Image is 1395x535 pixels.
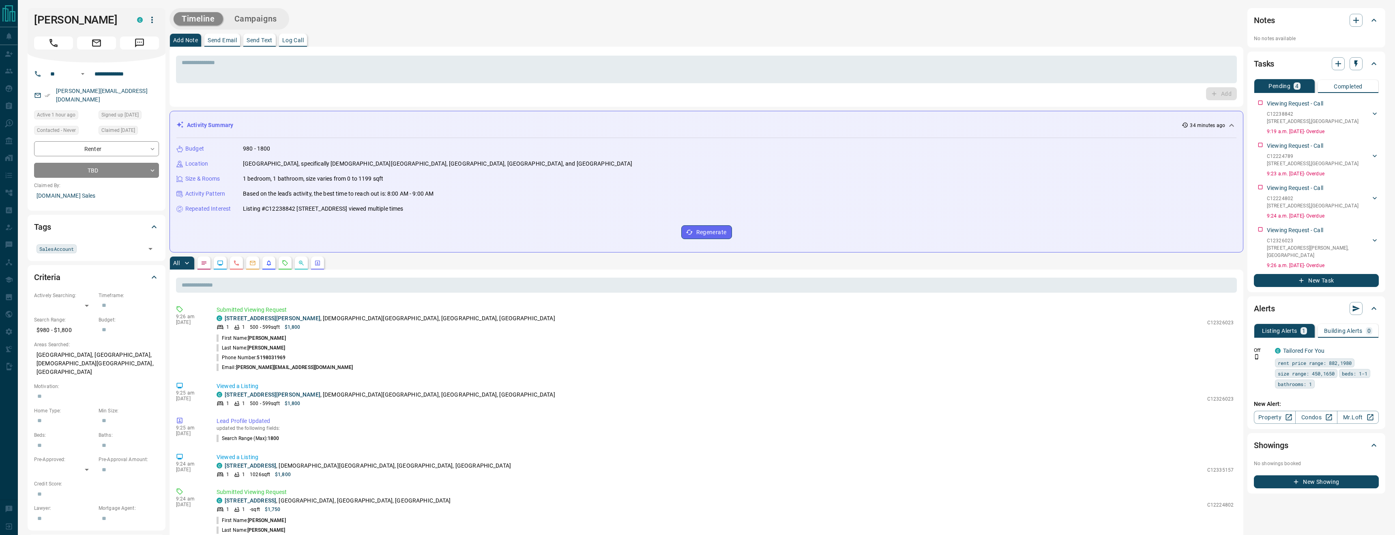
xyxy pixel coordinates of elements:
svg: Listing Alerts [266,260,272,266]
p: $980 - $1,800 [34,324,94,337]
a: [PERSON_NAME][EMAIL_ADDRESS][DOMAIN_NAME] [56,88,148,103]
p: Viewed a Listing [217,382,1234,390]
p: No showings booked [1254,460,1379,467]
p: C12238842 [1267,110,1359,118]
p: 9:26 am [176,314,204,319]
svg: Lead Browsing Activity [217,260,223,266]
p: Viewed a Listing [217,453,1234,462]
p: Claimed By: [34,182,159,189]
p: Based on the lead's activity, the best time to reach out is: 8:00 AM - 9:00 AM [243,190,434,198]
h2: Alerts [1254,302,1275,315]
p: 9:24 a.m. [DATE] - Overdue [1267,212,1379,220]
p: $1,800 [275,471,291,478]
p: Actively Searching: [34,292,94,299]
span: beds: 1-1 [1342,369,1367,378]
p: Timeframe: [99,292,159,299]
svg: Requests [282,260,288,266]
p: Viewing Request - Call [1267,184,1323,192]
div: condos.ca [137,17,143,23]
p: 1 [226,506,229,513]
svg: Notes [201,260,207,266]
p: First Name: [217,334,286,342]
p: Lead Profile Updated [217,417,1234,425]
div: Tasks [1254,54,1379,73]
button: Open [78,69,88,79]
p: [STREET_ADDRESS] , [GEOGRAPHIC_DATA] [1267,118,1359,125]
div: Notes [1254,11,1379,30]
p: Completed [1334,84,1363,89]
div: condos.ca [217,315,222,321]
p: [DATE] [176,502,204,507]
div: condos.ca [1275,348,1281,354]
p: Pre-Approved: [34,456,94,463]
p: Last Name: [217,344,285,352]
p: 1 [1302,328,1305,334]
p: , [GEOGRAPHIC_DATA], [GEOGRAPHIC_DATA], [GEOGRAPHIC_DATA] [225,496,451,505]
p: C12326023 [1207,319,1234,326]
p: 9:25 am [176,425,204,431]
span: Signed up [DATE] [101,111,139,119]
p: 9:26 a.m. [DATE] - Overdue [1267,262,1379,269]
p: Viewing Request - Call [1267,99,1323,108]
p: Home Type: [34,407,94,414]
p: 9:24 am [176,461,204,467]
p: Lawyer: [34,505,94,512]
div: C12326023[STREET_ADDRESS][PERSON_NAME],[GEOGRAPHIC_DATA] [1267,235,1379,261]
svg: Emails [249,260,256,266]
h1: [PERSON_NAME] [34,13,125,26]
div: Wed Aug 13 2025 [34,110,94,122]
p: 0 [1367,328,1371,334]
p: Off [1254,347,1270,354]
p: C12224802 [1207,501,1234,509]
span: [PERSON_NAME] [248,518,285,523]
p: Search Range (Max) : [217,435,279,442]
div: condos.ca [217,498,222,503]
div: condos.ca [217,392,222,397]
p: [DOMAIN_NAME] Sales [34,189,159,203]
p: Add Note [173,37,198,43]
h2: Tags [34,220,51,233]
a: Mr.Loft [1337,411,1379,424]
span: [PERSON_NAME] [248,335,285,341]
p: - sqft [250,506,260,513]
div: TBD [34,163,159,178]
span: [PERSON_NAME] [247,527,285,533]
p: [STREET_ADDRESS] , [GEOGRAPHIC_DATA] [1267,202,1359,209]
svg: Agent Actions [314,260,321,266]
h2: Tasks [1254,57,1274,70]
p: Submitted Viewing Request [217,306,1234,314]
p: Activity Pattern [185,190,225,198]
p: Repeated Interest [185,205,231,213]
p: Location [185,160,208,168]
p: Areas Searched: [34,341,159,348]
p: Search Range: [34,316,94,324]
p: Size & Rooms [185,175,220,183]
p: Motivation: [34,383,159,390]
button: New Showing [1254,475,1379,488]
span: 5198031969 [257,355,285,360]
p: Budget [185,145,204,153]
button: Timeline [174,12,223,26]
div: Showings [1254,436,1379,455]
svg: Opportunities [298,260,305,266]
p: , [DEMOGRAPHIC_DATA][GEOGRAPHIC_DATA], [GEOGRAPHIC_DATA], [GEOGRAPHIC_DATA] [225,390,555,399]
p: Min Size: [99,407,159,414]
p: 9:19 a.m. [DATE] - Overdue [1267,128,1379,135]
a: [STREET_ADDRESS][PERSON_NAME] [225,391,320,398]
button: New Task [1254,274,1379,287]
span: Active 1 hour ago [37,111,75,119]
h2: Notes [1254,14,1275,27]
p: Budget: [99,316,159,324]
p: 1 [226,400,229,407]
p: C12326023 [1207,395,1234,403]
button: Open [145,243,156,255]
svg: Email Verified [45,93,50,98]
p: Submitted Viewing Request [217,488,1234,496]
button: Regenerate [681,225,732,239]
p: 4 [1295,83,1298,89]
div: Criteria [34,267,159,287]
p: Listing #C12238842 [STREET_ADDRESS] viewed multiple times [243,205,403,213]
span: Contacted - Never [37,126,76,134]
p: 1 [242,471,245,478]
p: [DATE] [176,467,204,472]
